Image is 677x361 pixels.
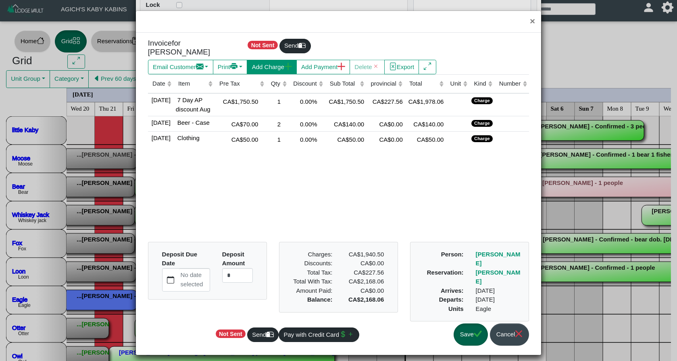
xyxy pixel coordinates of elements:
[268,96,287,107] div: 1
[176,133,200,141] span: Clothing
[287,268,339,277] div: Total Tax:
[409,79,437,88] div: Total
[279,39,311,53] button: Sendmailbox2
[217,118,265,129] div: CA$70.00
[368,118,403,129] div: CA$0.00
[287,250,339,259] div: Charges:
[347,330,354,338] svg: plus
[287,259,339,268] div: Discounts:
[217,134,265,145] div: CA$50.00
[371,79,396,88] div: provincial
[419,60,436,74] button: arrows angle expand
[268,134,287,145] div: 1
[222,251,245,267] b: Deposit Amount
[339,330,347,338] svg: currency dollar
[439,296,464,303] b: Departs:
[384,60,419,74] button: file excelExport
[476,269,521,285] a: [PERSON_NAME]
[219,79,258,88] div: Pre Tax
[350,60,385,74] button: Deletex
[248,41,278,49] span: Not Sent
[427,269,464,276] b: Reservation:
[148,60,213,74] button: Email Customerenvelope fill
[476,251,521,267] a: [PERSON_NAME]
[230,63,238,70] svg: printer fill
[368,96,403,107] div: CA$227.56
[291,134,323,145] div: 0.00%
[167,276,175,284] svg: calendar
[327,118,365,129] div: CA$140.00
[162,251,198,267] b: Deposit Due Date
[307,296,333,303] b: Balance:
[448,305,464,312] b: Units
[348,296,384,303] b: CA$2,168.06
[216,330,246,338] span: Not Sent
[148,39,234,57] h5: Invoice
[247,60,296,74] button: Add Chargeplus lg
[279,327,359,342] button: Pay with Credit Cardcurrency dollarplus
[450,79,461,88] div: Unit
[293,79,317,88] div: Discount
[470,295,527,304] div: [DATE]
[296,60,350,74] button: Add Paymentplus lg
[284,63,292,70] svg: plus lg
[474,79,486,88] div: Kind
[213,60,248,74] button: Printprinter fill
[407,118,444,129] div: CA$140.00
[327,134,365,145] div: CA$50.00
[176,118,210,126] span: Beer - Case
[524,11,541,32] button: Close
[179,269,210,291] label: No date selected
[470,286,527,296] div: [DATE]
[176,95,210,113] span: 7 Day AP discount Aug
[499,79,521,88] div: Number
[247,327,279,342] button: Sendmailbox2
[407,96,444,107] div: CA$1,978.06
[150,95,171,103] span: [DATE]
[470,304,527,314] div: Eagle
[291,96,323,107] div: 0.00%
[389,63,397,70] svg: file excel
[424,63,431,70] svg: arrows angle expand
[327,96,365,107] div: CA$1,750.50
[298,42,306,49] svg: mailbox2
[337,63,345,70] svg: plus lg
[338,259,390,268] div: CA$0.00
[150,133,171,141] span: [DATE]
[291,118,323,129] div: 0.00%
[162,269,179,291] button: calendar
[368,134,403,145] div: CA$0.00
[287,286,339,296] div: Amount Paid:
[148,39,210,57] span: for [PERSON_NAME]
[407,134,444,145] div: CA$50.00
[338,286,390,296] div: CA$0.00
[217,96,265,107] div: CA$1,750.50
[454,323,488,346] button: Savecheck
[515,330,523,338] svg: x
[474,330,481,338] svg: check
[271,79,280,88] div: Qty
[344,268,384,277] div: CA$227.56
[268,118,287,129] div: 2
[287,277,339,286] div: Total With Tax:
[441,287,464,294] b: Arrives:
[490,323,529,346] button: Cancelx
[150,118,171,126] span: [DATE]
[266,330,274,338] svg: mailbox2
[196,63,204,70] svg: envelope fill
[152,79,165,88] div: Date
[330,79,358,88] div: Sub Total
[178,79,206,88] div: Item
[349,251,384,258] span: CA$1,940.50
[441,251,464,258] b: Person:
[338,277,390,286] div: CA$2,168.06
